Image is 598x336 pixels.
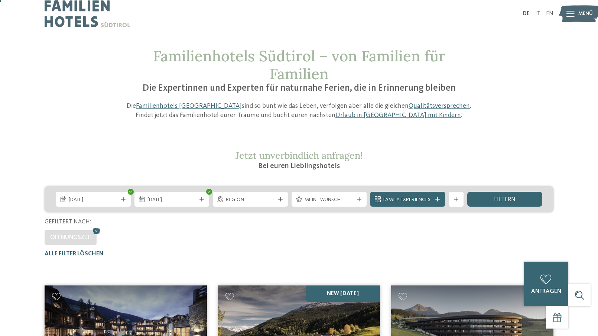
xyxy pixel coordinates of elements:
[523,11,530,17] a: DE
[335,112,461,119] a: Urlaub in [GEOGRAPHIC_DATA] mit Kindern
[147,196,196,204] span: [DATE]
[45,251,104,257] span: Alle Filter löschen
[50,235,93,240] span: Öffnungszeit
[69,196,118,204] span: [DATE]
[136,103,242,109] a: Familienhotels [GEOGRAPHIC_DATA]
[531,288,561,294] span: anfragen
[546,11,553,17] a: EN
[45,219,91,225] span: Gefiltert nach:
[305,196,354,204] span: Meine Wünsche
[578,10,593,17] span: Menü
[409,103,470,109] a: Qualitätsversprechen
[524,262,568,306] a: anfragen
[235,149,363,161] span: Jetzt unverbindlich anfragen!
[535,11,540,17] a: IT
[226,196,275,204] span: Region
[494,197,516,203] span: filtern
[383,196,432,204] span: Family Experiences
[258,162,340,170] span: Bei euren Lieblingshotels
[143,84,456,93] span: Die Expertinnen und Experten für naturnahe Ferien, die in Erinnerung bleiben
[153,46,445,83] span: Familienhotels Südtirol – von Familien für Familien
[123,101,475,120] p: Die sind so bunt wie das Leben, verfolgen aber alle die gleichen . Findet jetzt das Familienhotel...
